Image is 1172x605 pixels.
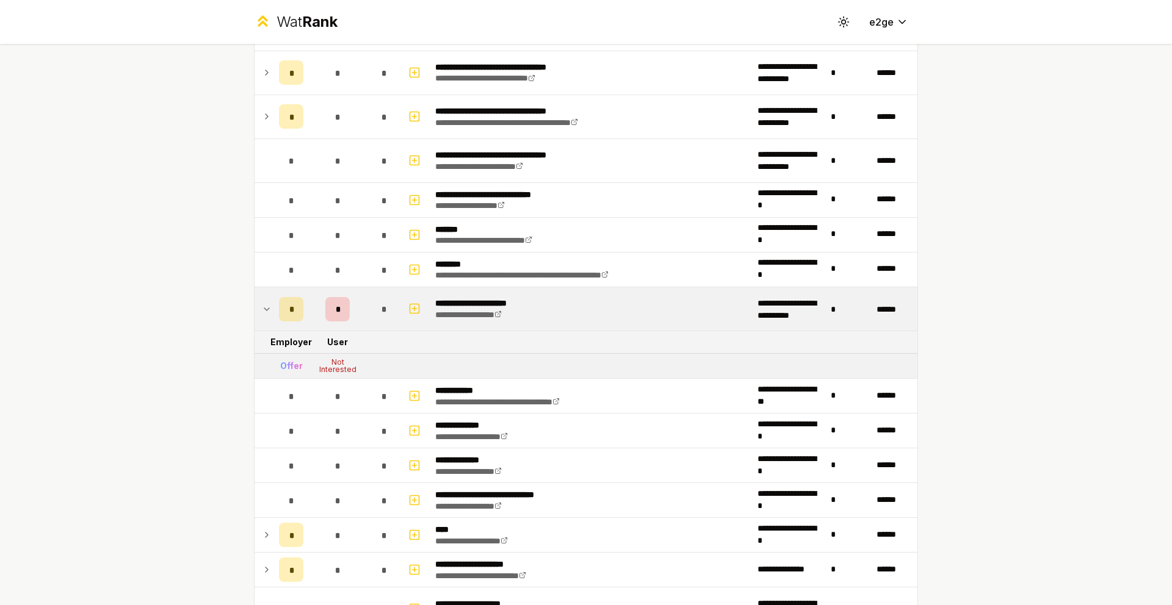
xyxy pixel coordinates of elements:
div: Wat [277,12,338,32]
td: Employer [274,331,308,353]
button: e2ge [859,11,918,33]
div: Offer [280,360,303,372]
span: Rank [302,13,338,30]
div: Not Interested [313,359,362,373]
a: WatRank [254,12,338,32]
span: e2ge [869,15,894,29]
td: User [308,331,367,353]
